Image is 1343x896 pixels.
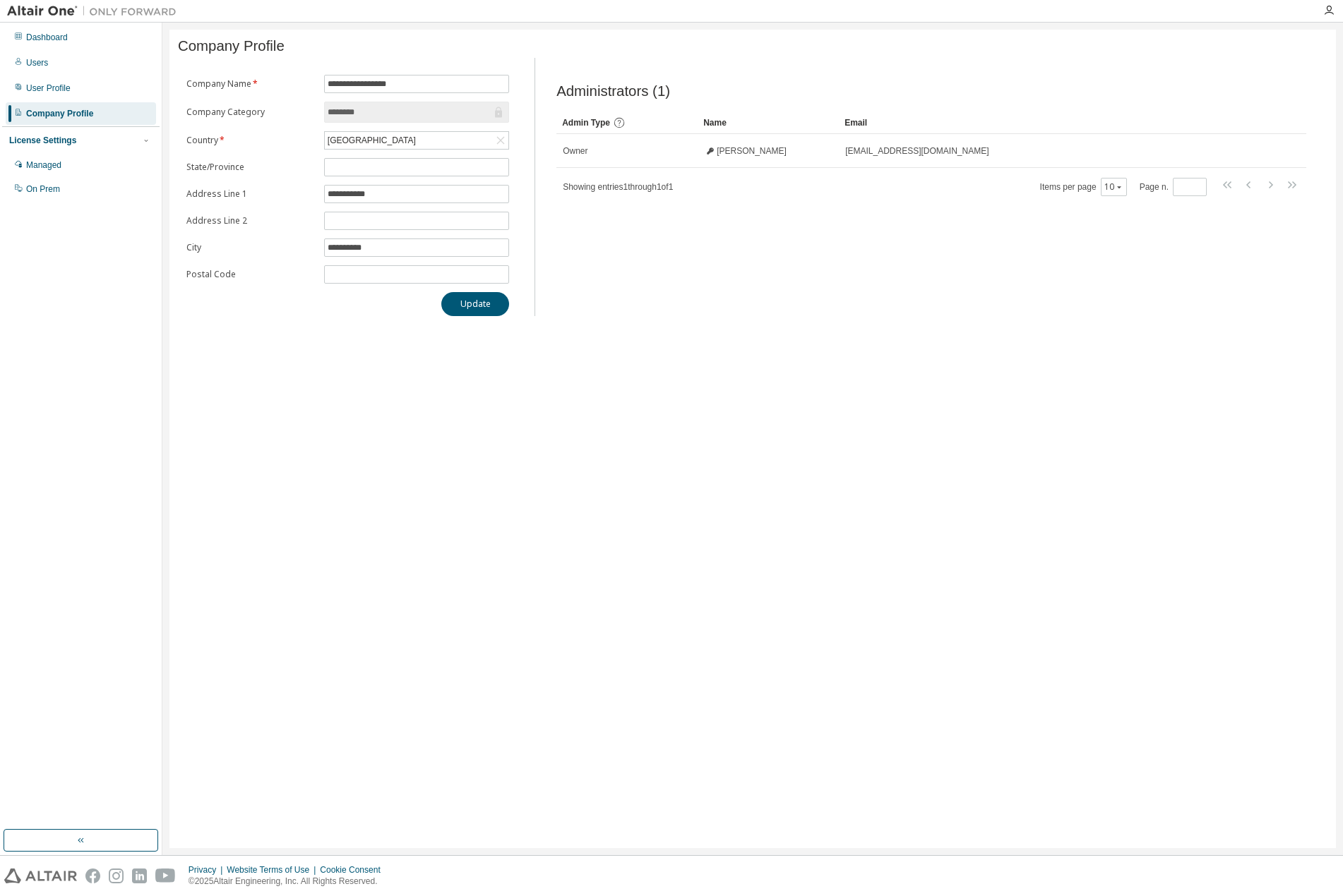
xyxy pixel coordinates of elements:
[325,132,508,149] div: [GEOGRAPHIC_DATA]
[186,162,316,173] label: State/Province
[4,868,77,883] img: altair_logo.svg
[155,868,176,883] img: youtube.svg
[717,145,787,157] span: [PERSON_NAME]
[132,868,147,883] img: linkedin.svg
[186,242,316,253] label: City
[186,215,316,226] label: Address Line 2
[326,133,418,148] div: [GEOGRAPHIC_DATA]
[703,111,833,134] div: Name
[189,864,227,876] div: Privacy
[562,118,610,128] span: Admin Type
[9,135,76,146] div: License Settings
[109,868,124,883] img: instagram.svg
[7,4,184,18] img: Altair One
[1140,178,1207,196] span: Page n.
[563,145,587,157] span: Owner
[178,38,285,54] span: Company Profile
[845,145,989,157] span: [EMAIL_ADDRESS][DOMAIN_NAME]
[844,111,1267,134] div: Email
[563,182,673,192] span: Showing entries 1 through 1 of 1
[186,78,316,90] label: Company Name
[320,864,388,876] div: Cookie Consent
[26,183,60,195] div: On Prem
[26,83,71,94] div: User Profile
[26,159,61,171] div: Managed
[556,83,670,99] span: Administrators (1)
[26,108,93,119] div: Company Profile
[441,292,509,316] button: Update
[186,107,316,118] label: Company Category
[186,188,316,200] label: Address Line 1
[26,57,48,68] div: Users
[26,32,68,43] div: Dashboard
[227,864,320,876] div: Website Terms of Use
[189,876,389,888] p: © 2025 Altair Engineering, Inc. All Rights Reserved.
[186,135,316,146] label: Country
[186,269,316,280] label: Postal Code
[1040,178,1127,196] span: Items per page
[85,868,100,883] img: facebook.svg
[1104,181,1123,193] button: 10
